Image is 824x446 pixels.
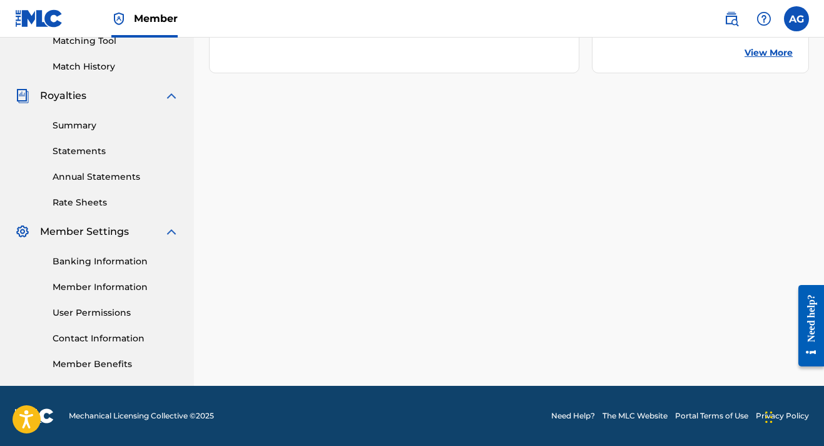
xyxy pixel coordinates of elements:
span: Member [134,11,178,26]
span: Mechanical Licensing Collective © 2025 [69,410,214,422]
img: help [756,11,771,26]
a: Match History [53,60,179,73]
img: Member Settings [15,224,30,239]
img: MLC Logo [15,9,63,28]
img: logo [15,408,54,423]
div: Drag [765,398,773,436]
a: Summary [53,119,179,132]
div: Help [751,6,776,31]
a: The MLC Website [603,410,668,422]
a: Need Help? [551,410,595,422]
a: Statements [53,145,179,158]
img: search [724,11,739,26]
span: Royalties [40,88,86,103]
img: Royalties [15,88,30,103]
a: Privacy Policy [756,410,809,422]
a: Banking Information [53,255,179,268]
a: Portal Terms of Use [675,410,748,422]
a: Member Benefits [53,358,179,371]
a: User Permissions [53,306,179,319]
a: Member Information [53,281,179,294]
img: expand [164,88,179,103]
img: expand [164,224,179,239]
a: Rate Sheets [53,196,179,209]
a: Public Search [719,6,744,31]
iframe: Resource Center [789,274,824,377]
img: Top Rightsholder [111,11,126,26]
div: User Menu [784,6,809,31]
span: Member Settings [40,224,129,239]
a: Contact Information [53,332,179,345]
a: View More [745,46,793,60]
a: Matching Tool [53,34,179,48]
a: Annual Statements [53,170,179,184]
iframe: Chat Widget [761,386,824,446]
